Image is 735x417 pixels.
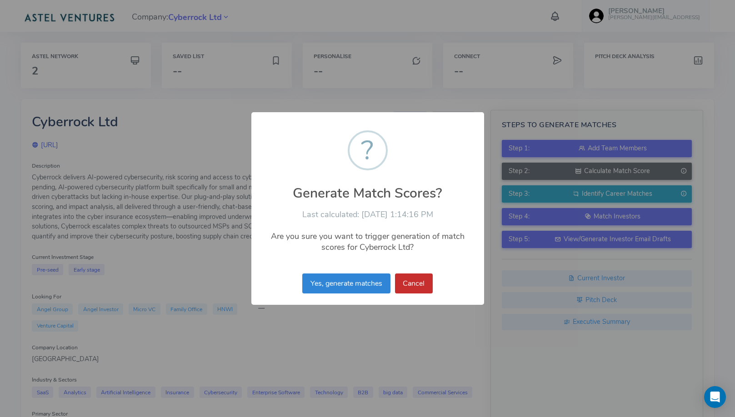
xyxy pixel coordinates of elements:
h2: Generate Match Scores? [251,175,484,201]
div: ? [361,132,374,169]
p: Are you sure you want to trigger generation of match scores for Cyberrock Ltd? [264,231,470,253]
button: Yes, generate matches [302,273,390,293]
button: Cancel [395,273,433,293]
p: Last calculated: [DATE] 1:14:16 PM [264,209,470,220]
div: Open Intercom Messenger [704,386,726,408]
